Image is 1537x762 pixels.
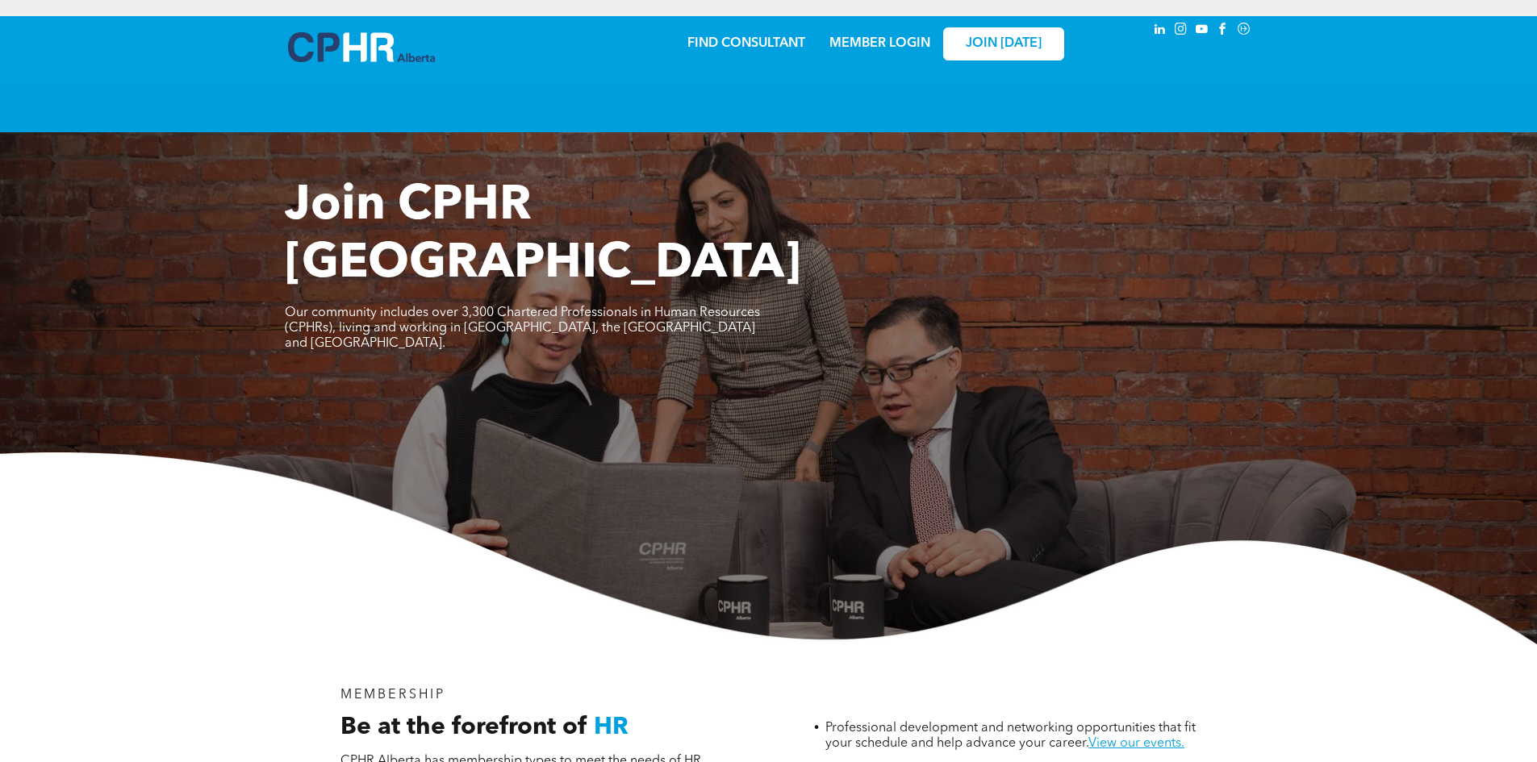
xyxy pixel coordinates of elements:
img: A blue and white logo for cp alberta [288,32,435,62]
a: youtube [1193,20,1211,42]
a: linkedin [1151,20,1169,42]
span: Join CPHR [GEOGRAPHIC_DATA] [285,182,801,289]
a: facebook [1214,20,1232,42]
a: instagram [1172,20,1190,42]
span: HR [594,715,629,739]
span: JOIN [DATE] [966,36,1042,52]
span: Professional development and networking opportunities that fit your schedule and help advance you... [825,722,1196,750]
a: Social network [1235,20,1253,42]
a: MEMBER LOGIN [829,37,930,50]
span: Be at the forefront of [340,715,587,739]
span: MEMBERSHIP [340,689,446,702]
a: View our events. [1088,737,1184,750]
a: FIND CONSULTANT [687,37,805,50]
span: Our community includes over 3,300 Chartered Professionals in Human Resources (CPHRs), living and ... [285,306,760,350]
a: JOIN [DATE] [943,27,1064,60]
